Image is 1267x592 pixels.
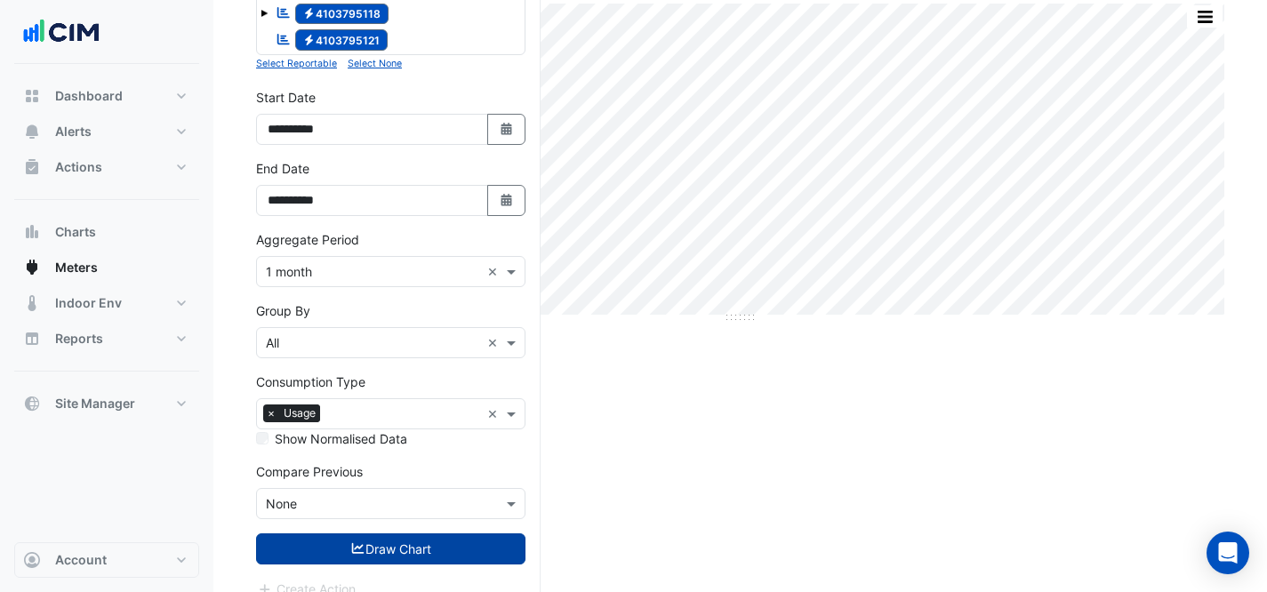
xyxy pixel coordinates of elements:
label: Compare Previous [256,462,363,481]
small: Select None [348,58,402,69]
app-icon: Meters [23,259,41,276]
fa-icon: Reportable [276,31,292,46]
span: 4103795121 [295,29,389,51]
div: Open Intercom Messenger [1207,532,1249,574]
button: Dashboard [14,78,199,114]
fa-icon: Electricity [302,33,316,46]
app-icon: Site Manager [23,395,41,412]
button: Meters [14,250,199,285]
fa-icon: Select Date [499,193,515,208]
button: Account [14,542,199,578]
app-icon: Alerts [23,123,41,140]
button: Indoor Env [14,285,199,321]
span: Dashboard [55,87,123,105]
label: Show Normalised Data [275,429,407,448]
label: End Date [256,159,309,178]
button: Charts [14,214,199,250]
span: Account [55,551,107,569]
span: Clear [487,404,502,423]
span: 4103795118 [295,4,389,25]
span: Clear [487,333,502,352]
span: Alerts [55,123,92,140]
button: Select None [348,55,402,71]
button: Site Manager [14,386,199,421]
span: Clear [487,262,502,281]
span: Usage [279,404,320,422]
span: Meters [55,259,98,276]
span: Site Manager [55,395,135,412]
label: Group By [256,301,310,320]
span: Reports [55,330,103,348]
button: Draw Chart [256,533,525,564]
label: Aggregate Period [256,230,359,249]
small: Select Reportable [256,58,337,69]
app-icon: Indoor Env [23,294,41,312]
label: Consumption Type [256,372,365,391]
label: Start Date [256,88,316,107]
app-icon: Dashboard [23,87,41,105]
span: × [263,404,279,422]
button: Reports [14,321,199,356]
app-icon: Charts [23,223,41,241]
fa-icon: Reportable [276,5,292,20]
button: Alerts [14,114,199,149]
button: Select Reportable [256,55,337,71]
img: Company Logo [21,14,101,50]
fa-icon: Electricity [302,7,316,20]
span: Indoor Env [55,294,122,312]
app-icon: Actions [23,158,41,176]
span: Charts [55,223,96,241]
fa-icon: Select Date [499,122,515,137]
span: Actions [55,158,102,176]
button: More Options [1187,5,1223,28]
app-icon: Reports [23,330,41,348]
button: Actions [14,149,199,185]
